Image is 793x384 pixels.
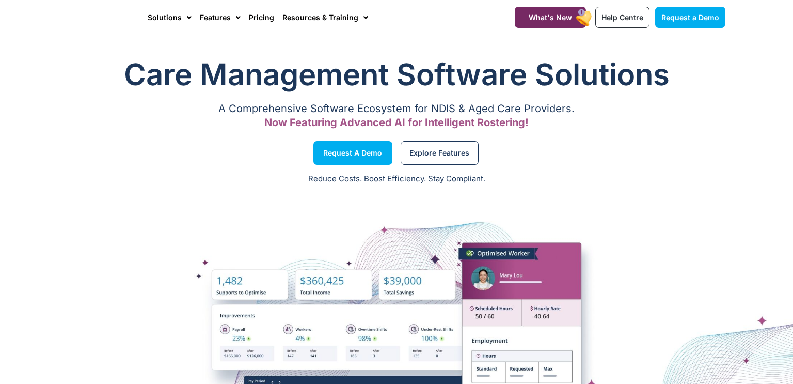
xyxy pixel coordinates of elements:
span: Now Featuring Advanced AI for Intelligent Rostering! [264,116,529,129]
span: Help Centre [601,13,643,22]
a: Explore Features [401,141,479,165]
a: Help Centre [595,7,649,28]
span: Explore Features [409,150,469,156]
span: What's New [529,13,572,22]
h1: Care Management Software Solutions [68,54,725,95]
p: A Comprehensive Software Ecosystem for NDIS & Aged Care Providers. [68,105,725,112]
span: Request a Demo [661,13,719,22]
span: Request a Demo [323,150,382,156]
p: Reduce Costs. Boost Efficiency. Stay Compliant. [6,173,787,185]
a: Request a Demo [313,141,392,165]
img: CareMaster Logo [68,10,137,25]
a: What's New [515,7,586,28]
a: Request a Demo [655,7,725,28]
